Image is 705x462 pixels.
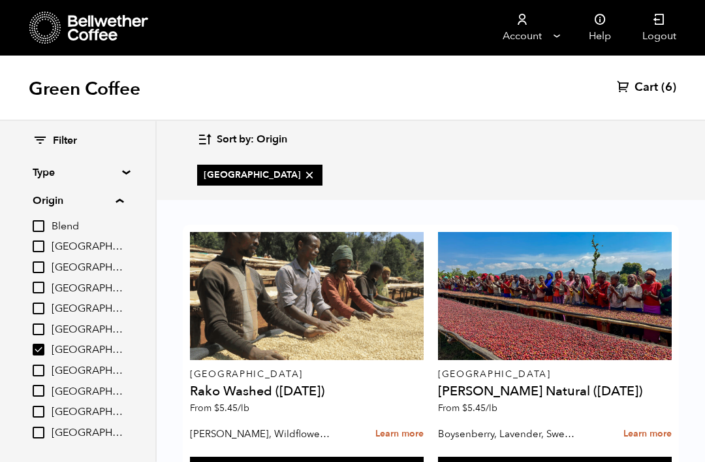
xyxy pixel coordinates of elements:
span: [GEOGRAPHIC_DATA] [52,343,123,357]
summary: Type [33,165,123,180]
input: [GEOGRAPHIC_DATA] [33,385,44,397]
p: [GEOGRAPHIC_DATA] [190,370,424,379]
a: Cart (6) [617,80,676,95]
button: Sort by: Origin [197,124,287,155]
span: [GEOGRAPHIC_DATA] [52,426,123,440]
span: $ [462,402,467,414]
input: [GEOGRAPHIC_DATA] [33,427,44,438]
span: Cart [634,80,658,95]
h4: Rako Washed ([DATE]) [190,385,424,398]
span: /lb [486,402,497,414]
span: From [190,402,249,414]
span: [GEOGRAPHIC_DATA] [52,364,123,378]
span: $ [214,402,219,414]
span: (6) [661,80,676,95]
p: [PERSON_NAME], Wildflower Honey, Black Tea [190,424,330,444]
span: [GEOGRAPHIC_DATA] [204,169,316,182]
span: Filter [53,134,77,148]
span: [GEOGRAPHIC_DATA] [52,385,123,399]
input: [GEOGRAPHIC_DATA] [33,365,44,376]
span: [GEOGRAPHIC_DATA] [52,302,123,316]
input: [GEOGRAPHIC_DATA] [33,323,44,335]
a: Learn more [623,420,672,448]
input: Blend [33,220,44,232]
summary: Origin [33,193,123,208]
a: Learn more [375,420,424,448]
input: [GEOGRAPHIC_DATA] [33,261,44,273]
bdi: 5.45 [214,402,249,414]
bdi: 5.45 [462,402,497,414]
input: [GEOGRAPHIC_DATA] [33,240,44,252]
span: [GEOGRAPHIC_DATA] [52,282,123,296]
input: [GEOGRAPHIC_DATA] [33,406,44,418]
span: Blend [52,220,123,234]
span: [GEOGRAPHIC_DATA] [52,261,123,275]
span: Sort by: Origin [217,133,287,147]
input: [GEOGRAPHIC_DATA] [33,344,44,355]
h4: [PERSON_NAME] Natural ([DATE]) [438,385,672,398]
span: /lb [238,402,249,414]
p: Boysenberry, Lavender, Sweet Cream [438,424,578,444]
input: [GEOGRAPHIC_DATA] [33,303,44,314]
span: From [438,402,497,414]
span: [GEOGRAPHIC_DATA] [52,405,123,420]
input: [GEOGRAPHIC_DATA] [33,282,44,293]
h1: Green Coffee [29,77,140,101]
span: [GEOGRAPHIC_DATA] [52,240,123,254]
p: [GEOGRAPHIC_DATA] [438,370,672,379]
span: [GEOGRAPHIC_DATA] [52,323,123,337]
